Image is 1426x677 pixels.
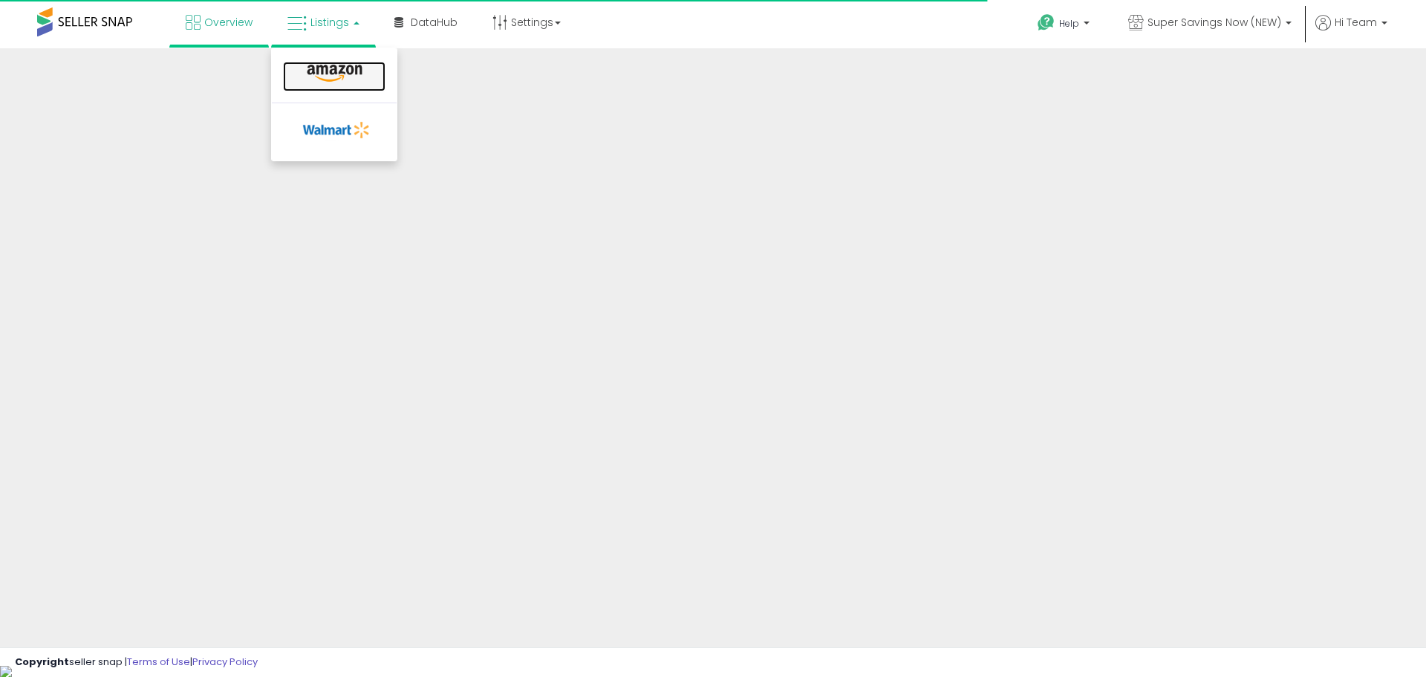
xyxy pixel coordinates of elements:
[1059,17,1079,30] span: Help
[1315,15,1387,48] a: Hi Team
[1335,15,1377,30] span: Hi Team
[310,15,349,30] span: Listings
[204,15,253,30] span: Overview
[127,655,190,669] a: Terms of Use
[1037,13,1055,32] i: Get Help
[1026,2,1104,48] a: Help
[411,15,458,30] span: DataHub
[192,655,258,669] a: Privacy Policy
[15,655,258,670] div: seller snap | |
[15,655,69,669] strong: Copyright
[1147,15,1281,30] span: Super Savings Now (NEW)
